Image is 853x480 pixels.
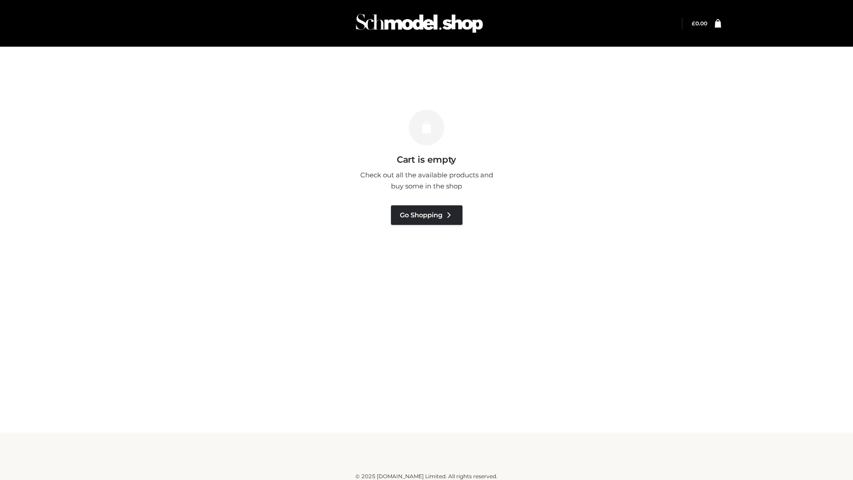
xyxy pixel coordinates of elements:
[692,20,707,27] a: £0.00
[355,169,498,192] p: Check out all the available products and buy some in the shop
[391,205,462,225] a: Go Shopping
[692,20,707,27] bdi: 0.00
[692,20,695,27] span: £
[353,6,486,41] img: Schmodel Admin 964
[152,154,701,165] h3: Cart is empty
